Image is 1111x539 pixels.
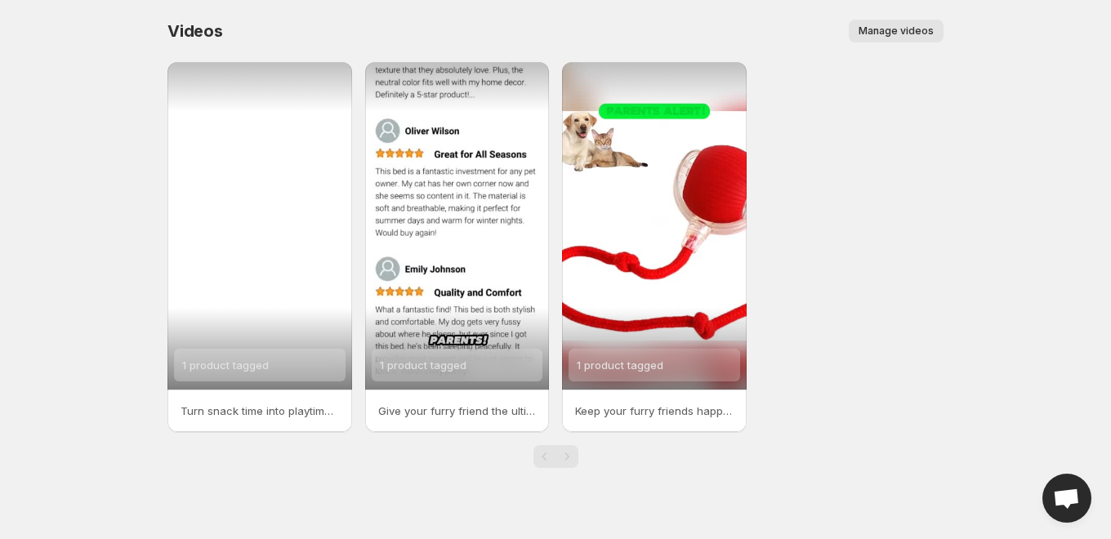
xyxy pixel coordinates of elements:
p: Keep your furry friends happy active Introducing the Smart Rolling Pet Ball the ultimate interact... [575,403,734,419]
p: Turn snack time into playtime Our Interactive Treat Dispenser Toy keeps your dog or cat active en... [181,403,339,419]
span: 1 product tagged [182,359,269,372]
span: Manage videos [859,24,934,38]
span: Videos [167,21,223,41]
span: 1 product tagged [380,359,466,372]
div: Open chat [1042,474,1091,523]
nav: Pagination [533,445,578,468]
button: Manage videos [849,20,944,42]
span: 1 product tagged [577,359,663,372]
p: Give your furry friend the ultimate comfort all year round The [PERSON_NAME] 4-Season Pet Bed kee... [378,403,537,419]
